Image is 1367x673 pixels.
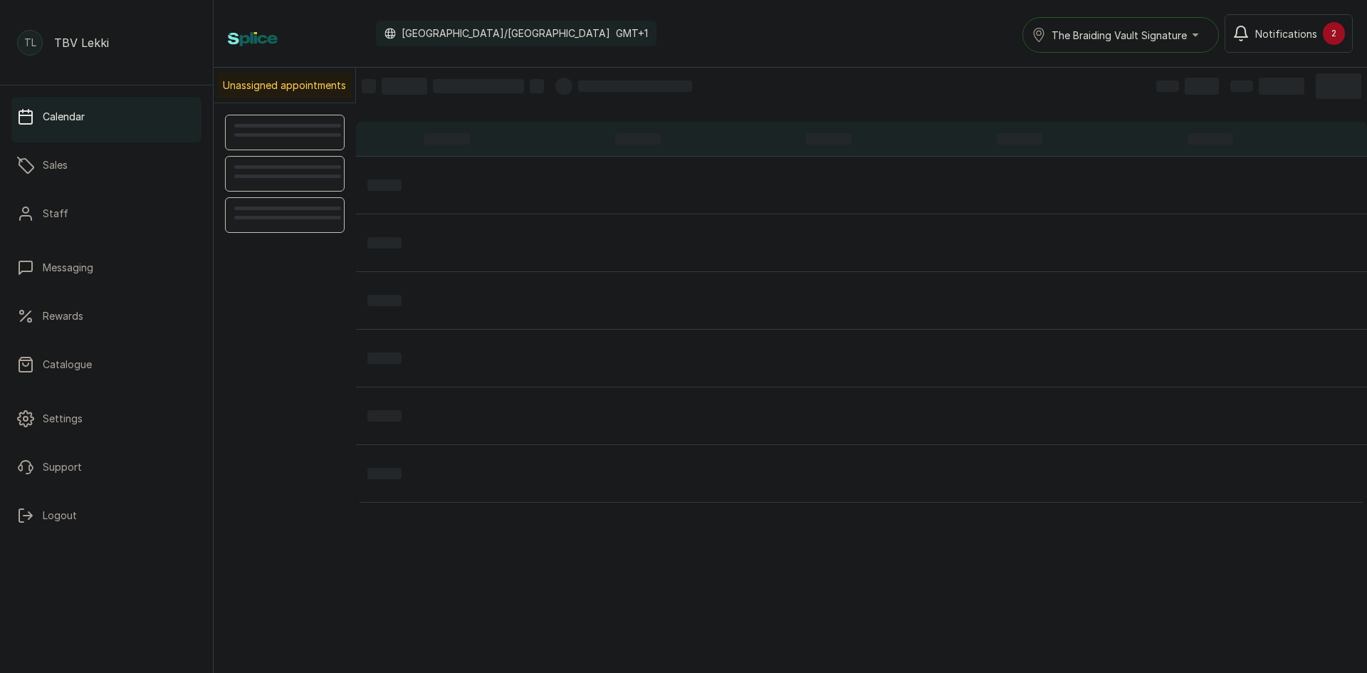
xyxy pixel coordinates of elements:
p: Messaging [43,261,93,275]
a: Sales [11,145,201,185]
div: 2 [1323,22,1345,45]
p: GMT+1 [616,26,648,41]
span: Notifications [1255,26,1317,41]
a: Messaging [11,248,201,288]
p: Settings [43,412,83,426]
p: [GEOGRAPHIC_DATA]/[GEOGRAPHIC_DATA] [402,26,610,41]
p: Rewards [43,309,83,323]
button: The Braiding Vault Signature [1022,17,1219,53]
a: Settings [11,399,201,439]
span: The Braiding Vault Signature [1052,28,1187,43]
button: Notifications2 [1225,14,1353,53]
a: Staff [11,194,201,234]
a: Support [11,447,201,487]
p: Logout [43,508,77,523]
p: Support [43,460,82,474]
a: Calendar [11,97,201,137]
button: Logout [11,496,201,536]
a: Rewards [11,296,201,336]
p: TL [24,36,36,50]
a: Catalogue [11,345,201,385]
p: Calendar [43,110,85,124]
p: Unassigned appointments [217,73,352,98]
p: Sales [43,158,68,172]
p: Staff [43,207,68,221]
p: TBV Lekki [54,34,109,51]
p: Catalogue [43,358,92,372]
